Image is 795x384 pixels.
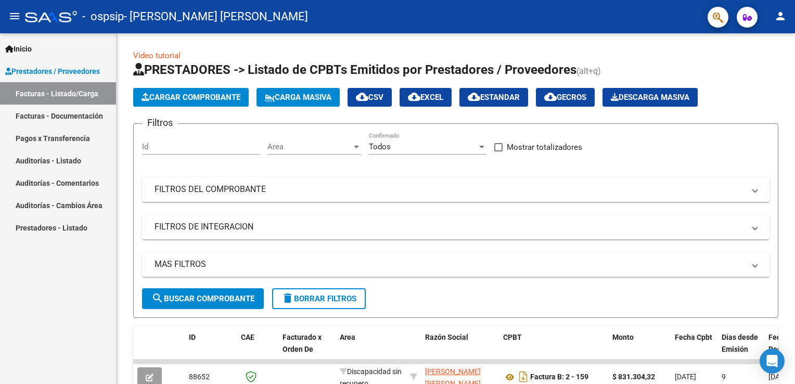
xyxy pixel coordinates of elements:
mat-icon: menu [8,10,21,22]
span: Carga Masiva [265,93,331,102]
div: Open Intercom Messenger [760,349,785,374]
button: Carga Masiva [257,88,340,107]
datatable-header-cell: Razón Social [421,326,499,372]
span: Mostrar totalizadores [507,141,582,153]
span: 88652 [189,373,210,381]
span: Borrar Filtros [281,294,356,303]
datatable-header-cell: Días desde Emisión [717,326,764,372]
span: Razón Social [425,333,468,341]
a: Video tutorial [133,51,181,60]
datatable-header-cell: ID [185,326,237,372]
span: Gecros [544,93,586,102]
button: Buscar Comprobante [142,288,264,309]
button: Gecros [536,88,595,107]
mat-panel-title: FILTROS DE INTEGRACION [155,221,745,233]
span: [DATE] [675,373,696,381]
span: - ospsip [82,5,124,28]
span: Area [340,333,355,341]
button: Borrar Filtros [272,288,366,309]
datatable-header-cell: Monto [608,326,671,372]
strong: Factura B: 2 - 159 [530,373,588,381]
datatable-header-cell: CAE [237,326,278,372]
span: Area [267,142,352,151]
span: Descarga Masiva [611,93,689,102]
span: CAE [241,333,254,341]
span: Todos [369,142,391,151]
mat-icon: person [774,10,787,22]
mat-icon: cloud_download [544,91,557,103]
mat-icon: cloud_download [468,91,480,103]
span: PRESTADORES -> Listado de CPBTs Emitidos por Prestadores / Proveedores [133,62,576,77]
span: CSV [356,93,383,102]
span: EXCEL [408,93,443,102]
span: - [PERSON_NAME] [PERSON_NAME] [124,5,308,28]
mat-panel-title: FILTROS DEL COMPROBANTE [155,184,745,195]
button: Cargar Comprobante [133,88,249,107]
span: Prestadores / Proveedores [5,66,100,77]
button: Descarga Masiva [602,88,698,107]
span: Monto [612,333,634,341]
span: Buscar Comprobante [151,294,254,303]
mat-icon: cloud_download [408,91,420,103]
mat-icon: cloud_download [356,91,368,103]
datatable-header-cell: Facturado x Orden De [278,326,336,372]
app-download-masive: Descarga masiva de comprobantes (adjuntos) [602,88,698,107]
datatable-header-cell: Fecha Cpbt [671,326,717,372]
mat-icon: search [151,292,164,304]
mat-expansion-panel-header: MAS FILTROS [142,252,770,277]
mat-icon: delete [281,292,294,304]
span: Facturado x Orden De [283,333,322,353]
span: Estandar [468,93,520,102]
span: Días desde Emisión [722,333,758,353]
h3: Filtros [142,116,178,130]
span: Inicio [5,43,32,55]
span: Cargar Comprobante [142,93,240,102]
span: ID [189,333,196,341]
mat-expansion-panel-header: FILTROS DEL COMPROBANTE [142,177,770,202]
mat-panel-title: MAS FILTROS [155,259,745,270]
button: EXCEL [400,88,452,107]
datatable-header-cell: Area [336,326,406,372]
span: [DATE] [768,373,790,381]
span: Fecha Cpbt [675,333,712,341]
span: (alt+q) [576,66,601,76]
datatable-header-cell: CPBT [499,326,608,372]
mat-expansion-panel-header: FILTROS DE INTEGRACION [142,214,770,239]
button: Estandar [459,88,528,107]
strong: $ 831.304,32 [612,373,655,381]
button: CSV [348,88,392,107]
span: CPBT [503,333,522,341]
span: 9 [722,373,726,381]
